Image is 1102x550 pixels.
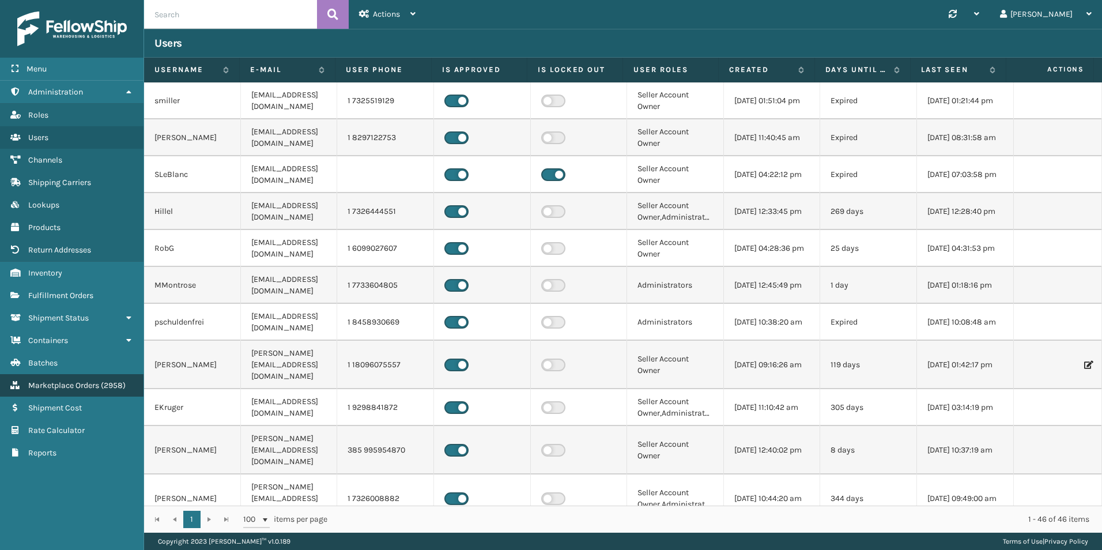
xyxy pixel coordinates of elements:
[28,291,93,300] span: Fulfillment Orders
[28,268,62,278] span: Inventory
[724,119,821,156] td: [DATE] 11:40:45 am
[921,65,984,75] label: Last Seen
[917,156,1014,193] td: [DATE] 07:03:58 pm
[241,82,338,119] td: [EMAIL_ADDRESS][DOMAIN_NAME]
[820,341,917,389] td: 119 days
[28,448,56,458] span: Reports
[917,341,1014,389] td: [DATE] 01:42:17 pm
[241,304,338,341] td: [EMAIL_ADDRESS][DOMAIN_NAME]
[28,403,82,413] span: Shipment Cost
[627,156,724,193] td: Seller Account Owner
[627,193,724,230] td: Seller Account Owner,Administrators
[241,119,338,156] td: [EMAIL_ADDRESS][DOMAIN_NAME]
[158,533,290,550] p: Copyright 2023 [PERSON_NAME]™ v 1.0.189
[724,230,821,267] td: [DATE] 04:28:36 pm
[820,193,917,230] td: 269 days
[917,119,1014,156] td: [DATE] 08:31:58 am
[825,65,888,75] label: Days until password expires
[820,156,917,193] td: Expired
[373,9,400,19] span: Actions
[917,230,1014,267] td: [DATE] 04:31:53 pm
[183,511,201,528] a: 1
[337,230,434,267] td: 1 6099027607
[241,193,338,230] td: [EMAIL_ADDRESS][DOMAIN_NAME]
[241,230,338,267] td: [EMAIL_ADDRESS][DOMAIN_NAME]
[144,474,241,523] td: [PERSON_NAME]
[442,65,516,75] label: Is Approved
[337,474,434,523] td: 1 7326008882
[241,426,338,474] td: [PERSON_NAME][EMAIL_ADDRESS][DOMAIN_NAME]
[144,304,241,341] td: pschuldenfrei
[241,267,338,304] td: [EMAIL_ADDRESS][DOMAIN_NAME]
[1044,537,1088,545] a: Privacy Policy
[820,389,917,426] td: 305 days
[28,200,59,210] span: Lookups
[337,119,434,156] td: 1 8297122753
[820,426,917,474] td: 8 days
[627,389,724,426] td: Seller Account Owner,Administrators
[337,426,434,474] td: 385 995954870
[1003,537,1043,545] a: Terms of Use
[346,65,420,75] label: User phone
[154,36,182,50] h3: Users
[820,119,917,156] td: Expired
[337,389,434,426] td: 1 9298841872
[917,389,1014,426] td: [DATE] 03:14:19 pm
[820,304,917,341] td: Expired
[337,82,434,119] td: 1 7325519129
[241,156,338,193] td: [EMAIL_ADDRESS][DOMAIN_NAME]
[724,474,821,523] td: [DATE] 10:44:20 am
[917,193,1014,230] td: [DATE] 12:28:40 pm
[627,119,724,156] td: Seller Account Owner
[820,267,917,304] td: 1 day
[724,193,821,230] td: [DATE] 12:33:45 pm
[724,156,821,193] td: [DATE] 04:22:12 pm
[627,267,724,304] td: Administrators
[337,304,434,341] td: 1 8458930669
[28,178,91,187] span: Shipping Carriers
[144,82,241,119] td: smiller
[28,425,85,435] span: Rate Calculator
[28,87,83,97] span: Administration
[627,230,724,267] td: Seller Account Owner
[627,426,724,474] td: Seller Account Owner
[724,267,821,304] td: [DATE] 12:45:49 pm
[627,82,724,119] td: Seller Account Owner
[154,65,217,75] label: Username
[917,474,1014,523] td: [DATE] 09:49:00 am
[144,389,241,426] td: EKruger
[144,119,241,156] td: [PERSON_NAME]
[627,341,724,389] td: Seller Account Owner
[724,426,821,474] td: [DATE] 12:40:02 pm
[28,381,99,390] span: Marketplace Orders
[144,341,241,389] td: [PERSON_NAME]
[144,267,241,304] td: MMontrose
[724,341,821,389] td: [DATE] 09:16:26 am
[337,193,434,230] td: 1 7326444551
[28,133,48,142] span: Users
[250,65,313,75] label: E-mail
[917,267,1014,304] td: [DATE] 01:18:16 pm
[729,65,792,75] label: Created
[101,381,126,390] span: ( 2958 )
[28,336,68,345] span: Containers
[241,389,338,426] td: [EMAIL_ADDRESS][DOMAIN_NAME]
[724,389,821,426] td: [DATE] 11:10:42 am
[820,474,917,523] td: 344 days
[28,110,48,120] span: Roles
[28,313,89,323] span: Shipment Status
[820,82,917,119] td: Expired
[917,304,1014,341] td: [DATE] 10:08:48 am
[1084,361,1091,369] i: Edit
[337,341,434,389] td: 1 18096075557
[724,82,821,119] td: [DATE] 01:51:04 pm
[27,64,47,74] span: Menu
[241,474,338,523] td: [PERSON_NAME][EMAIL_ADDRESS][DOMAIN_NAME]
[337,267,434,304] td: 1 7733604805
[243,514,261,525] span: 100
[144,156,241,193] td: SLeBlanc
[1003,533,1088,550] div: |
[1010,60,1091,79] span: Actions
[633,65,708,75] label: User Roles
[241,341,338,389] td: [PERSON_NAME][EMAIL_ADDRESS][DOMAIN_NAME]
